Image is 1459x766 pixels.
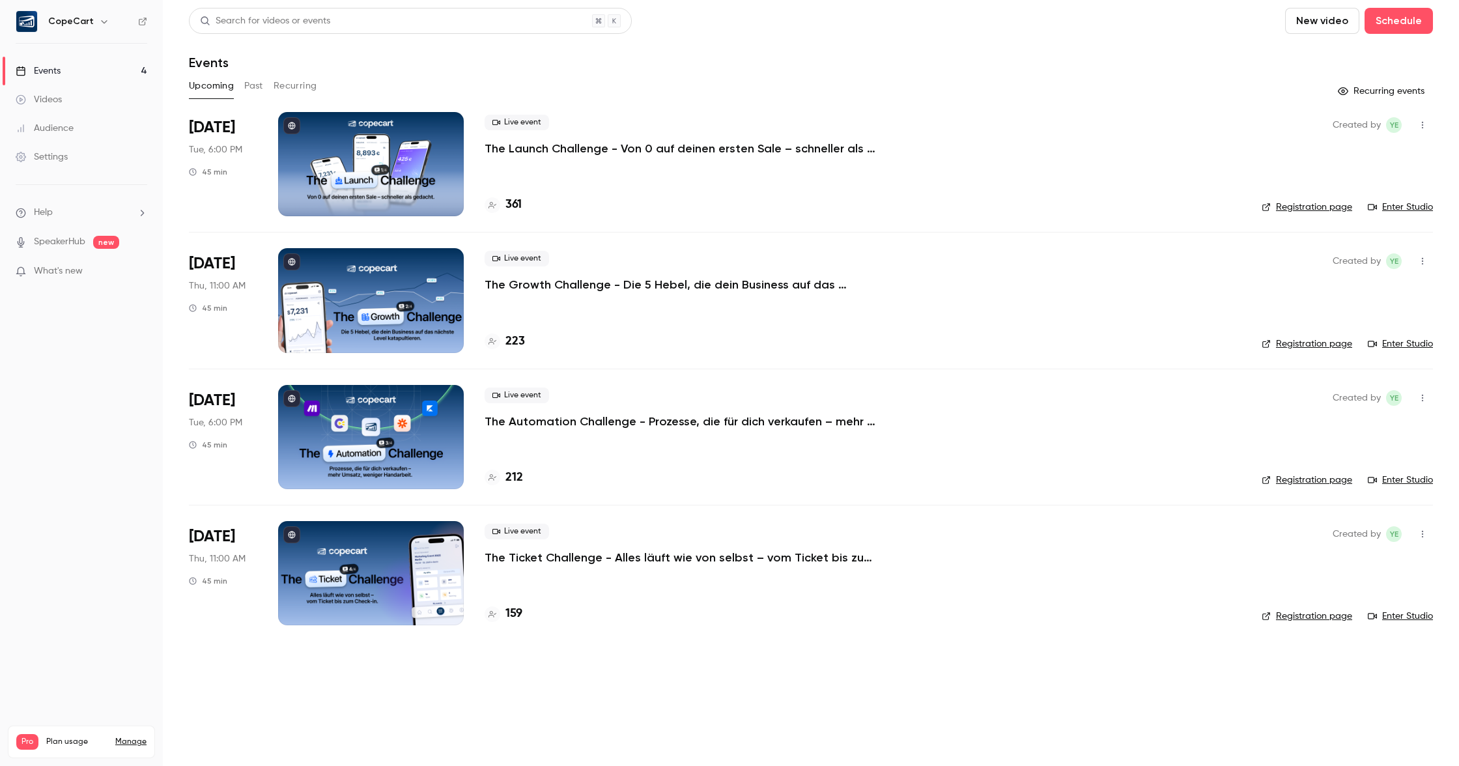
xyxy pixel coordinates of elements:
[1333,526,1381,542] span: Created by
[1333,117,1381,133] span: Created by
[16,93,62,106] div: Videos
[1386,526,1402,542] span: Yasamin Esfahani
[244,76,263,96] button: Past
[485,196,522,214] a: 361
[505,605,522,623] h4: 159
[485,524,549,539] span: Live event
[1365,8,1433,34] button: Schedule
[1386,253,1402,269] span: Yasamin Esfahani
[189,390,235,411] span: [DATE]
[274,76,317,96] button: Recurring
[1386,390,1402,406] span: Yasamin Esfahani
[34,235,85,249] a: SpeakerHub
[93,236,119,249] span: new
[485,251,549,266] span: Live event
[1262,474,1352,487] a: Registration page
[505,469,523,487] h4: 212
[48,15,94,28] h6: CopeCart
[1368,201,1433,214] a: Enter Studio
[189,248,257,352] div: Oct 2 Thu, 11:00 AM (Europe/Berlin)
[189,167,227,177] div: 45 min
[1390,390,1398,406] span: YE
[1262,201,1352,214] a: Registration page
[34,206,53,220] span: Help
[1368,474,1433,487] a: Enter Studio
[16,206,147,220] li: help-dropdown-opener
[485,115,549,130] span: Live event
[485,141,875,156] a: The Launch Challenge - Von 0 auf deinen ersten Sale – schneller als gedacht
[189,117,235,138] span: [DATE]
[34,264,83,278] span: What's new
[189,385,257,489] div: Oct 7 Tue, 6:00 PM (Europe/Berlin)
[505,333,525,350] h4: 223
[1386,117,1402,133] span: Yasamin Esfahani
[1285,8,1359,34] button: New video
[189,416,242,429] span: Tue, 6:00 PM
[16,734,38,750] span: Pro
[189,521,257,625] div: Oct 9 Thu, 11:00 AM (Europe/Berlin)
[46,737,107,747] span: Plan usage
[189,576,227,586] div: 45 min
[485,605,522,623] a: 159
[1333,390,1381,406] span: Created by
[189,526,235,547] span: [DATE]
[189,303,227,313] div: 45 min
[200,14,330,28] div: Search for videos or events
[485,333,525,350] a: 223
[1368,337,1433,350] a: Enter Studio
[16,122,74,135] div: Audience
[1390,526,1398,542] span: YE
[505,196,522,214] h4: 361
[189,55,229,70] h1: Events
[485,550,875,565] a: The Ticket Challenge - Alles läuft wie von selbst – vom Ticket bis zum Check-in
[189,143,242,156] span: Tue, 6:00 PM
[1390,253,1398,269] span: YE
[189,76,234,96] button: Upcoming
[16,64,61,78] div: Events
[115,737,147,747] a: Manage
[1262,337,1352,350] a: Registration page
[16,150,68,163] div: Settings
[189,112,257,216] div: Sep 30 Tue, 6:00 PM (Europe/Berlin)
[189,552,246,565] span: Thu, 11:00 AM
[485,277,875,292] a: The Growth Challenge - Die 5 Hebel, die dein Business auf das nächste Level katapultieren
[189,440,227,450] div: 45 min
[1368,610,1433,623] a: Enter Studio
[16,11,37,32] img: CopeCart
[485,414,875,429] a: The Automation Challenge - Prozesse, die für dich verkaufen – mehr Umsatz, weniger Handarbeit
[1262,610,1352,623] a: Registration page
[189,279,246,292] span: Thu, 11:00 AM
[189,253,235,274] span: [DATE]
[485,388,549,403] span: Live event
[1390,117,1398,133] span: YE
[485,469,523,487] a: 212
[1333,253,1381,269] span: Created by
[1332,81,1433,102] button: Recurring events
